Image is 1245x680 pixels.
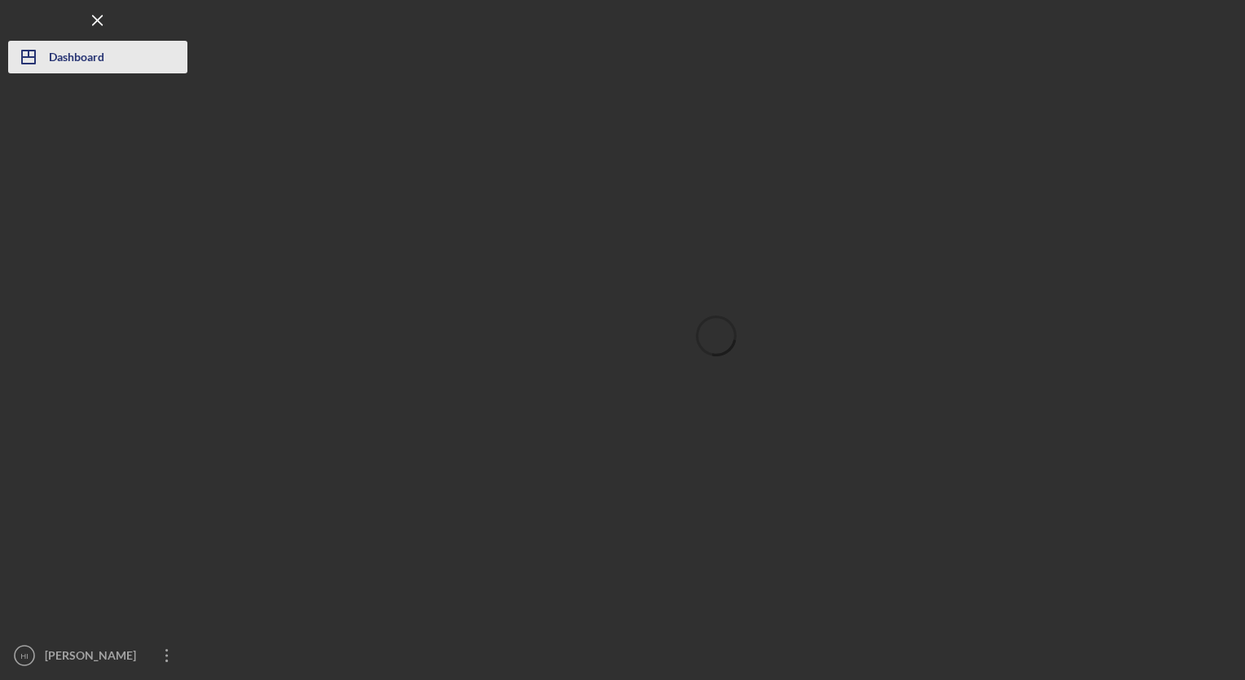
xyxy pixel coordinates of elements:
div: [PERSON_NAME] [41,639,147,676]
div: Dashboard [49,41,104,77]
button: Dashboard [8,41,187,73]
button: HI[PERSON_NAME] [8,639,187,672]
text: HI [20,651,29,660]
